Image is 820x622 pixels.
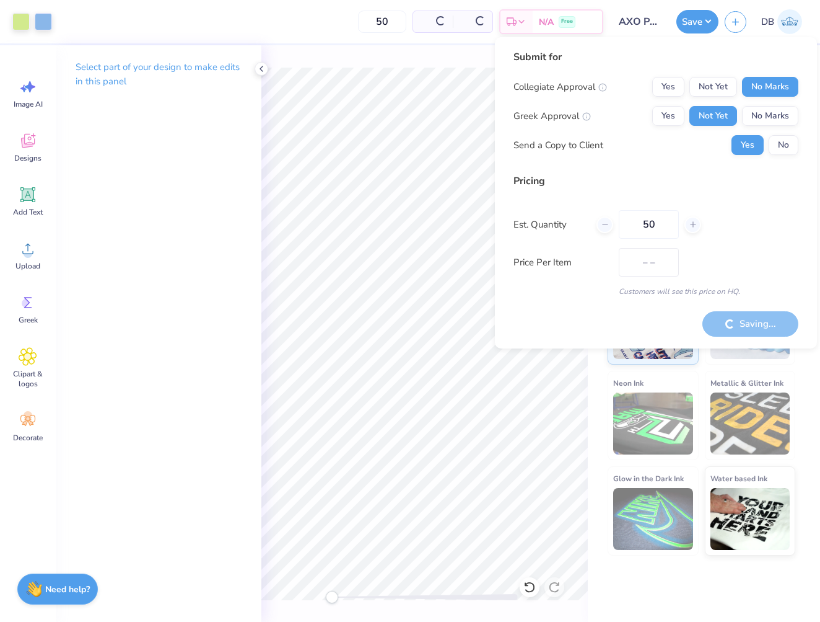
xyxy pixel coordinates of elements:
[7,369,48,389] span: Clipart & logos
[13,207,43,217] span: Add Text
[710,393,790,455] img: Metallic & Glitter Ink
[513,50,798,64] div: Submit for
[769,135,798,155] button: No
[742,77,798,97] button: No Marks
[539,16,554,29] span: N/A
[14,99,43,109] span: Image AI
[756,9,808,34] a: DB
[689,77,737,97] button: Not Yet
[513,138,603,153] div: Send a Copy to Client
[689,106,737,126] button: Not Yet
[14,153,41,163] span: Designs
[76,60,242,89] p: Select part of your design to make edits in this panel
[613,488,693,550] img: Glow in the Dark Ink
[613,393,693,455] img: Neon Ink
[613,472,684,485] span: Glow in the Dark Ink
[45,584,90,595] strong: Need help?
[731,135,764,155] button: Yes
[513,174,798,189] div: Pricing
[652,106,684,126] button: Yes
[777,9,802,34] img: Deneil Betfarhad
[613,376,643,389] span: Neon Ink
[609,9,670,34] input: Untitled Design
[761,15,774,29] span: DB
[742,106,798,126] button: No Marks
[652,77,684,97] button: Yes
[561,17,573,26] span: Free
[513,80,607,94] div: Collegiate Approval
[513,109,591,123] div: Greek Approval
[13,433,43,443] span: Decorate
[710,472,767,485] span: Water based Ink
[676,10,718,33] button: Save
[513,218,587,232] label: Est. Quantity
[326,591,338,603] div: Accessibility label
[513,286,798,297] div: Customers will see this price on HQ.
[15,261,40,271] span: Upload
[619,210,679,239] input: – –
[19,315,38,325] span: Greek
[358,11,406,33] input: – –
[513,255,609,270] label: Price Per Item
[710,488,790,550] img: Water based Ink
[710,376,783,389] span: Metallic & Glitter Ink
